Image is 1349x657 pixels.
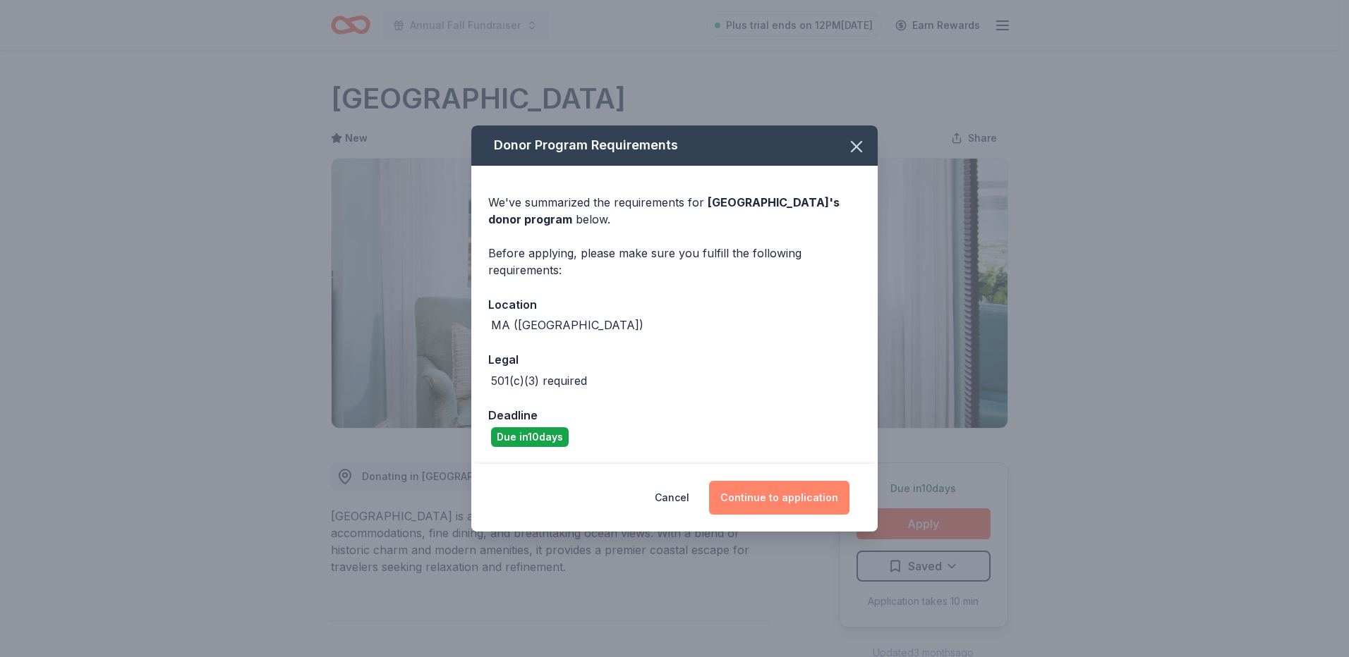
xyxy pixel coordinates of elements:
div: 501(c)(3) required [491,372,587,389]
button: Cancel [655,481,689,515]
div: We've summarized the requirements for below. [488,194,861,228]
div: MA ([GEOGRAPHIC_DATA]) [491,317,643,333]
div: Donor Program Requirements [471,125,878,166]
div: Before applying, please make sure you fulfill the following requirements: [488,245,861,278]
button: Continue to application [709,481,849,515]
div: Legal [488,350,861,369]
div: Due in 10 days [491,427,569,447]
div: Location [488,295,861,314]
div: Deadline [488,406,861,424]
